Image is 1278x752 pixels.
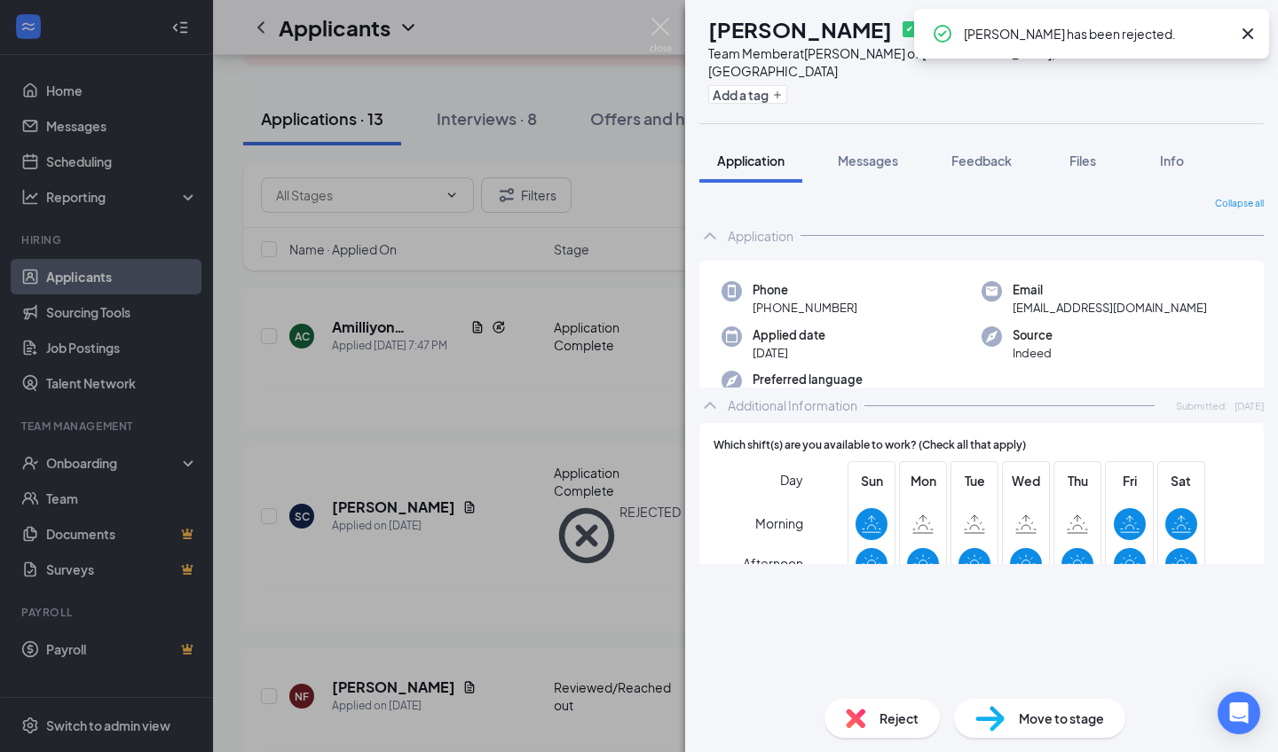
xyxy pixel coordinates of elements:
svg: CheckmarkCircle [932,23,953,44]
span: Day [780,470,803,490]
span: [DATE] [1235,398,1264,413]
span: Files [1069,153,1096,168]
span: Messages [838,153,898,168]
span: Sun [856,471,887,490]
button: PlusAdd a tag [708,85,787,104]
svg: Plus [772,90,783,100]
span: [EMAIL_ADDRESS][DOMAIN_NAME] [1013,299,1207,317]
span: Info [1160,153,1184,168]
span: Mon [907,471,939,490]
span: Indeed [1013,344,1053,362]
svg: ChevronUp [699,395,721,416]
div: [PERSON_NAME] has been rejected. [964,23,1230,44]
span: Reject [880,709,919,728]
span: Fri [1114,471,1146,490]
span: Wed [1010,471,1042,490]
h1: [PERSON_NAME] [708,14,892,44]
span: Morning [755,507,803,539]
span: [DATE] [753,344,825,362]
div: Open Intercom Messenger [1218,692,1260,734]
span: Afternoon [743,547,803,579]
span: Applied date [753,326,825,344]
span: Collapse all [1215,197,1264,211]
span: Phone [753,281,857,299]
span: Feedback [951,153,1012,168]
span: Which shift(s) are you available to work? (Check all that apply) [714,437,1026,454]
span: Submitted: [1176,398,1227,413]
div: Application [728,227,793,245]
span: Source [1013,326,1053,344]
span: Application [717,153,785,168]
span: Move to stage [1019,709,1104,728]
span: Sat [1165,471,1197,490]
span: Email [1013,281,1207,299]
div: Additional Information [728,396,857,414]
span: [PHONE_NUMBER] [753,299,857,317]
span: Thu [1061,471,1093,490]
svg: Cross [1237,23,1258,44]
span: ✔ WOTC [903,21,944,37]
span: Tue [958,471,990,490]
span: Preferred language [753,371,863,388]
svg: ChevronUp [699,225,721,247]
div: Team Member at [PERSON_NAME] of [GEOGRAPHIC_DATA], [GEOGRAPHIC_DATA] [708,44,1148,80]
